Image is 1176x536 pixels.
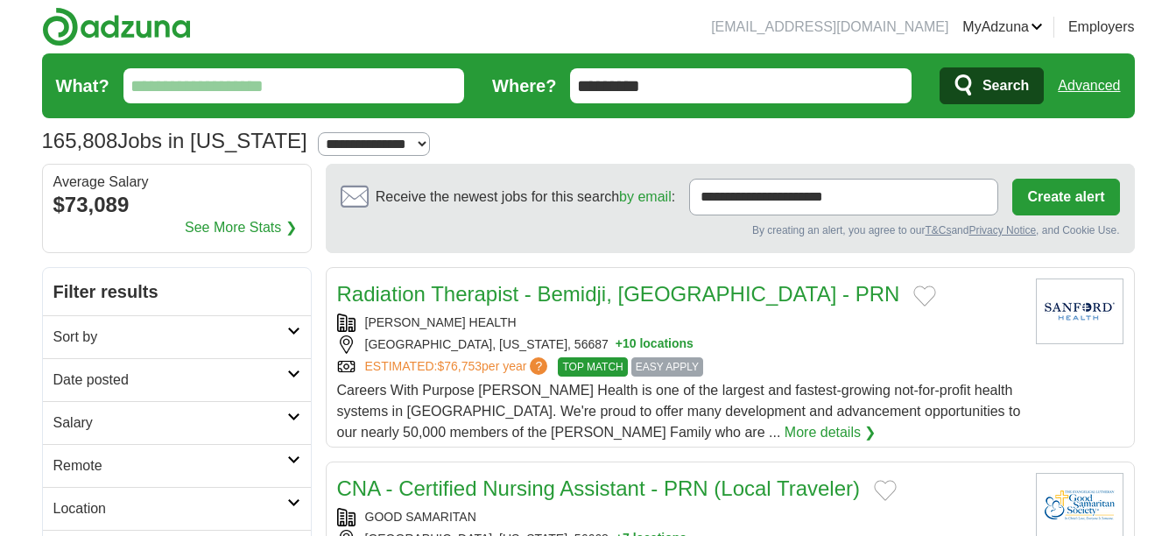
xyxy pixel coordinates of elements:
[365,510,476,524] a: GOOD SAMARITAN
[365,315,517,329] a: [PERSON_NAME] HEALTH
[43,358,311,401] a: Date posted
[337,335,1022,354] div: [GEOGRAPHIC_DATA], [US_STATE], 56687
[925,224,951,236] a: T&Cs
[53,175,300,189] div: Average Salary
[337,282,900,306] a: Radiation Therapist - Bemidji, [GEOGRAPHIC_DATA] - PRN
[43,444,311,487] a: Remote
[616,335,694,354] button: +10 locations
[376,187,675,208] span: Receive the newest jobs for this search :
[874,480,897,501] button: Add to favorite jobs
[53,455,287,476] h2: Remote
[53,498,287,519] h2: Location
[1058,68,1120,103] a: Advanced
[711,17,948,38] li: [EMAIL_ADDRESS][DOMAIN_NAME]
[56,73,109,99] label: What?
[53,413,287,434] h2: Salary
[42,129,307,152] h1: Jobs in [US_STATE]
[619,189,672,204] a: by email
[337,476,861,500] a: CNA - Certified Nursing Assistant - PRN (Local Traveler)
[1012,179,1119,215] button: Create alert
[53,327,287,348] h2: Sort by
[968,224,1036,236] a: Privacy Notice
[437,359,482,373] span: $76,753
[982,68,1029,103] span: Search
[631,357,703,377] span: EASY APPLY
[1036,279,1123,344] img: Sanford Health logo
[913,286,936,307] button: Add to favorite jobs
[42,125,118,157] span: 165,808
[42,7,191,46] img: Adzuna logo
[43,268,311,315] h2: Filter results
[940,67,1044,104] button: Search
[492,73,556,99] label: Where?
[53,189,300,221] div: $73,089
[530,357,547,375] span: ?
[43,315,311,358] a: Sort by
[337,383,1021,440] span: Careers With Purpose [PERSON_NAME] Health is one of the largest and fastest-growing not-for-profi...
[341,222,1120,238] div: By creating an alert, you agree to our and , and Cookie Use.
[785,422,877,443] a: More details ❯
[43,401,311,444] a: Salary
[43,487,311,530] a: Location
[1068,17,1135,38] a: Employers
[558,357,627,377] span: TOP MATCH
[962,17,1043,38] a: MyAdzuna
[365,357,552,377] a: ESTIMATED:$76,753per year?
[616,335,623,354] span: +
[53,370,287,391] h2: Date posted
[185,217,297,238] a: See More Stats ❯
